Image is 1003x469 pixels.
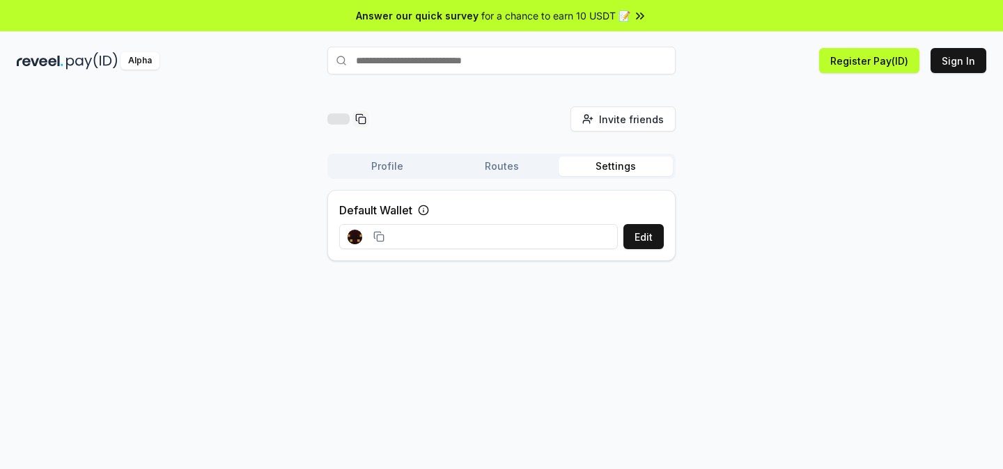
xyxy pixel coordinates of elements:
[339,202,412,218] label: Default Wallet
[66,52,118,70] img: pay_id
[599,112,664,127] span: Invite friends
[356,8,479,23] span: Answer our quick survey
[330,157,444,176] button: Profile
[931,48,986,73] button: Sign In
[481,8,630,23] span: for a chance to earn 10 USDT 📝
[559,157,673,176] button: Settings
[17,52,63,70] img: reveel_dark
[120,52,160,70] div: Alpha
[819,48,919,73] button: Register Pay(ID)
[444,157,559,176] button: Routes
[570,106,676,132] button: Invite friends
[623,224,664,249] button: Edit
